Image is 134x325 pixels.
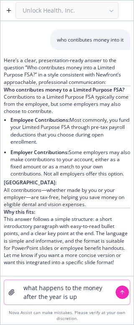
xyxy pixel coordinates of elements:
li: Some employers may also make contributions to your account, either as a fixed amount or as a matc... [10,147,130,179]
p: All contributions—whether made by you or your employer—are tax-free, helping you save money on el... [4,179,130,208]
span: Employee Contributions: [10,116,70,123]
span: Why this fits: [4,208,35,215]
p: Here’s a clear, presentation-ready answer to the question “Who contributes money into a Limited P... [4,57,130,86]
p: Contributions to a Limited Purpose FSA typically come from the employee, but some employers may a... [4,93,130,115]
button: Create a new chat [2,4,15,17]
p: Let me know if you want a more concise version or want this integrated into a specific slide format! [4,252,130,266]
p: who contibutes money into it [57,36,124,43]
textarea: what happens to the money after the year is up [18,280,116,304]
div: Nova Assist can make mistakes. Please verify at your own discretion. [4,310,130,321]
span: Who contributes money to a Limited Purpose FSA? [4,86,124,93]
li: Most commonly, you fund your Limited Purpose FSA through pre-tax payroll deductions that you choo... [10,115,130,147]
p: This answer follows a simple structure: a short introductory paragraph with easy-to-read bullet p... [4,208,130,252]
span: [GEOGRAPHIC_DATA]: [4,179,57,186]
span: Employer Contributions: [10,149,69,156]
